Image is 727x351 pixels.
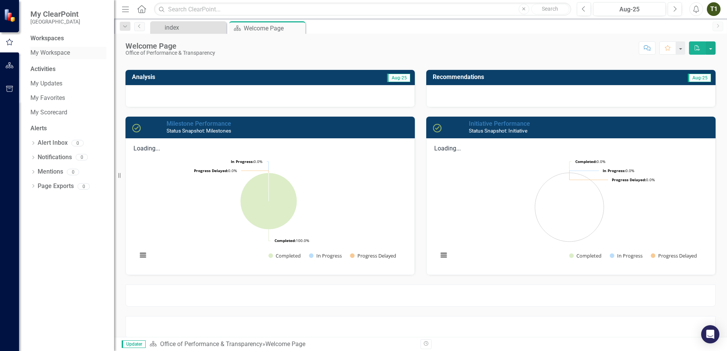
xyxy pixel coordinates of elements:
div: 0 [67,169,79,175]
text: 0.0% [575,159,605,164]
div: Open Intercom Messenger [701,325,719,343]
small: Status Snapshot: Milestones [167,128,231,134]
button: View chart menu, Chart [138,250,148,261]
div: Chart. Highcharts interactive chart. [434,153,708,267]
text: 0.0% [194,168,237,173]
button: Show Progress Delayed [350,252,397,259]
div: 0 [76,154,88,161]
img: Completed [433,123,442,133]
div: Office of Performance & Transparency [125,50,215,56]
div: Welcome Page [244,24,303,33]
span: My ClearPoint [30,9,80,19]
div: Alerts [30,124,106,133]
text: 0.0% [612,177,655,182]
a: Page Exports [38,182,74,191]
button: Search [531,4,569,14]
tspan: In Progress: [231,159,254,164]
small: Status Snapshot: Initiative [469,128,527,134]
button: View chart menu, Chart [438,250,449,261]
div: Aug-25 [596,5,663,14]
div: Activities [30,65,106,74]
div: » [149,340,415,349]
small: [GEOGRAPHIC_DATA] [30,19,80,25]
tspan: In Progress: [603,168,625,173]
span: Aug-25 [387,74,410,82]
div: Loading... [434,144,708,153]
img: Completed [132,123,141,133]
text: 0.0% [231,159,262,164]
button: T1 [707,2,721,16]
a: Initiative Performance [469,120,530,127]
tspan: Progress Delayed: [194,168,228,173]
text: 100.0% [275,238,309,243]
div: Welcome Page [265,340,305,348]
button: Show Completed [569,252,602,259]
button: Show Progress Delayed [651,252,698,259]
div: index [165,23,224,32]
a: Alert Inbox [38,139,68,147]
div: Workspaces [30,34,64,43]
button: Show In Progress [309,252,342,259]
button: Show In Progress [610,252,643,259]
h3: Recommendations [433,74,623,81]
div: 0 [71,140,84,146]
div: Welcome Page [125,42,215,50]
tspan: Completed: [275,238,296,243]
div: 0 [78,183,90,190]
tspan: Completed: [575,159,597,164]
div: Loading... [133,144,407,153]
tspan: Progress Delayed: [612,177,646,182]
a: My Favorites [30,94,106,103]
a: My Workspace [30,49,106,57]
button: Aug-25 [593,2,666,16]
text: 0.0% [603,168,634,173]
input: Search ClearPoint... [154,3,571,16]
span: Updater [122,340,146,348]
a: My Scorecard [30,108,106,117]
div: Chart. Highcharts interactive chart. [133,153,407,267]
path: Completed, 1. [240,173,297,229]
a: Milestone Performance [167,120,231,127]
a: Notifications [38,153,72,162]
span: Search [542,6,558,12]
svg: Interactive chart [133,153,404,267]
a: index [152,23,224,32]
svg: Interactive chart [434,153,705,267]
a: Office of Performance & Transparency [160,340,262,348]
a: Mentions [38,168,63,176]
h3: Analysis [132,74,269,81]
img: ClearPoint Strategy [4,9,17,22]
a: My Updates [30,79,106,88]
span: Aug-25 [688,74,711,82]
button: Show Completed [268,252,301,259]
